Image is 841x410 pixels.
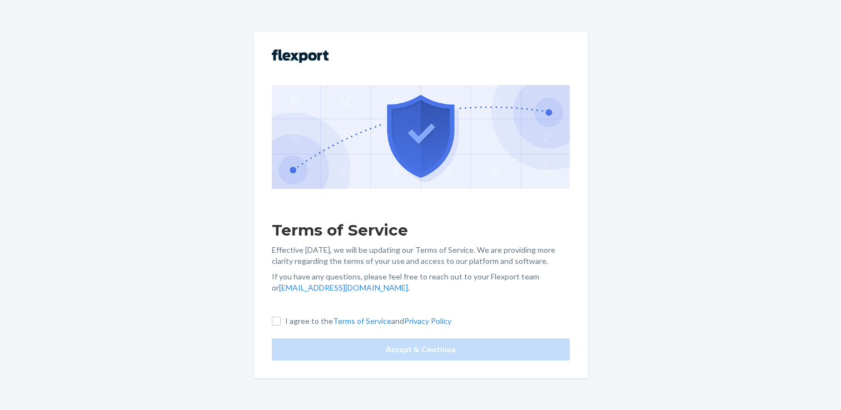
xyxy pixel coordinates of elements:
[285,316,451,327] p: I agree to the and
[272,244,570,267] p: Effective [DATE], we will be updating our Terms of Service. We are providing more clarity regardi...
[404,316,451,326] a: Privacy Policy
[333,316,391,326] a: Terms of Service
[272,85,570,188] img: GDPR Compliance
[272,317,281,326] input: I agree to theTerms of ServiceandPrivacy Policy
[279,283,408,292] a: [EMAIL_ADDRESS][DOMAIN_NAME]
[272,49,329,63] img: Flexport logo
[272,220,570,240] h1: Terms of Service
[272,338,570,361] button: Accept & Continue
[272,271,570,293] p: If you have any questions, please feel free to reach out to your Flexport team or .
